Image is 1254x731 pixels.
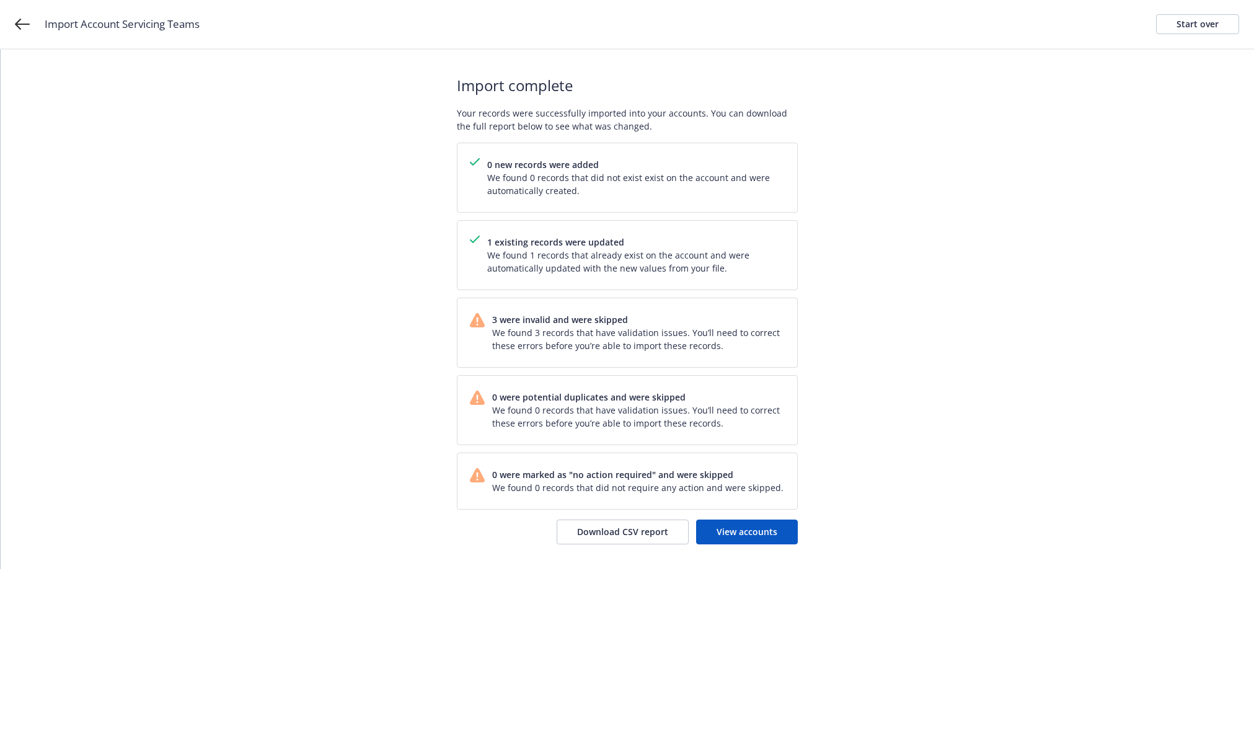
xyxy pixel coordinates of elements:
[457,107,798,133] span: Your records were successfully imported into your accounts. You can download the full report belo...
[487,171,785,197] span: We found 0 records that did not exist exist on the account and were automatically created.
[492,313,785,326] span: 3 were invalid and were skipped
[492,481,784,494] span: We found 0 records that did not require any action and were skipped.
[717,526,777,538] span: View accounts
[1156,14,1239,34] a: Start over
[487,236,785,249] span: 1 existing records were updated
[457,74,798,97] span: Import complete
[492,326,785,352] span: We found 3 records that have validation issues. You’ll need to correct these errors before you’re...
[557,520,689,544] button: Download CSV report
[577,526,668,538] span: Download CSV report
[492,468,784,481] span: 0 were marked as "no action required" and were skipped
[487,158,785,171] span: 0 new records were added
[45,16,200,32] span: Import Account Servicing Teams
[696,520,798,544] a: View accounts
[492,391,785,404] span: 0 were potential duplicates and were skipped
[1177,15,1219,33] div: Start over
[492,404,785,430] span: We found 0 records that have validation issues. You’ll need to correct these errors before you’re...
[487,249,785,275] span: We found 1 records that already exist on the account and were automatically updated with the new ...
